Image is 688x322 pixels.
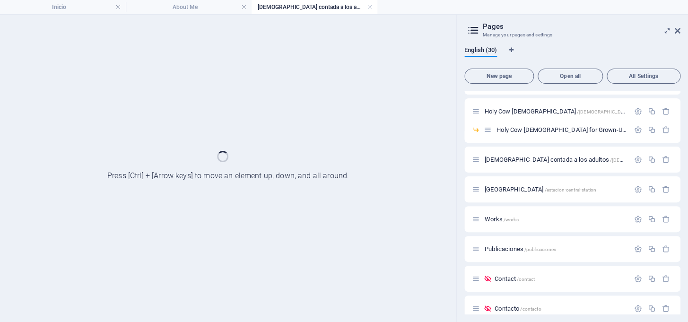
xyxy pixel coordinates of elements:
[662,215,670,223] div: Remove
[648,156,656,164] div: Duplicate
[648,185,656,193] div: Duplicate
[538,69,603,84] button: Open all
[648,245,656,253] div: Duplicate
[607,69,680,84] button: All Settings
[469,73,530,79] span: New page
[492,305,629,312] div: Contacto/contacto
[252,2,377,12] h4: [DEMOGRAPHIC_DATA] contada a los adultos
[634,185,642,193] div: Settings
[648,107,656,115] div: Duplicate
[634,305,642,313] div: Settings
[464,69,534,84] button: New page
[662,126,670,134] div: Remove
[545,187,596,192] span: /estacion-central-station
[482,216,629,222] div: Works/works
[662,245,670,253] div: Remove
[464,47,680,65] div: Language Tabs
[662,156,670,164] div: Remove
[648,305,656,313] div: Duplicate
[662,305,670,313] div: Remove
[648,275,656,283] div: Duplicate
[485,245,556,252] span: Click to open page
[482,108,629,114] div: Holy Cow [DEMOGRAPHIC_DATA]/[DEMOGRAPHIC_DATA]-[DEMOGRAPHIC_DATA]
[482,157,629,163] div: [DEMOGRAPHIC_DATA] contada a los adultos/[DEMOGRAPHIC_DATA]-contada-a-los-adultos
[485,108,686,115] span: Click to open page
[485,216,519,223] span: Click to open page
[524,247,556,252] span: /publicaciones
[634,156,642,164] div: Settings
[494,127,629,133] div: Holy Cow [DEMOGRAPHIC_DATA] for Grown-Ups preview
[611,73,676,79] span: All Settings
[485,186,596,193] span: Click to open page
[482,246,629,252] div: Publicaciones/publicaciones
[662,185,670,193] div: Remove
[634,215,642,223] div: Settings
[126,2,252,12] h4: About Me
[482,186,629,192] div: [GEOGRAPHIC_DATA]/estacion-central-station
[520,306,541,312] span: /contacto
[648,215,656,223] div: Duplicate
[634,126,642,134] div: Settings
[492,276,629,282] div: Contact/contact
[517,277,535,282] span: /contact
[495,305,541,312] span: Click to open page
[634,107,642,115] div: Settings
[495,275,535,282] span: Click to open page
[662,275,670,283] div: Remove
[577,109,686,114] span: /[DEMOGRAPHIC_DATA]-[DEMOGRAPHIC_DATA]
[634,245,642,253] div: Settings
[464,44,497,58] span: English (30)
[504,217,519,222] span: /works
[634,275,642,283] div: Settings
[542,73,599,79] span: Open all
[483,31,662,39] h3: Manage your pages and settings
[483,22,680,31] h2: Pages
[648,126,656,134] div: Duplicate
